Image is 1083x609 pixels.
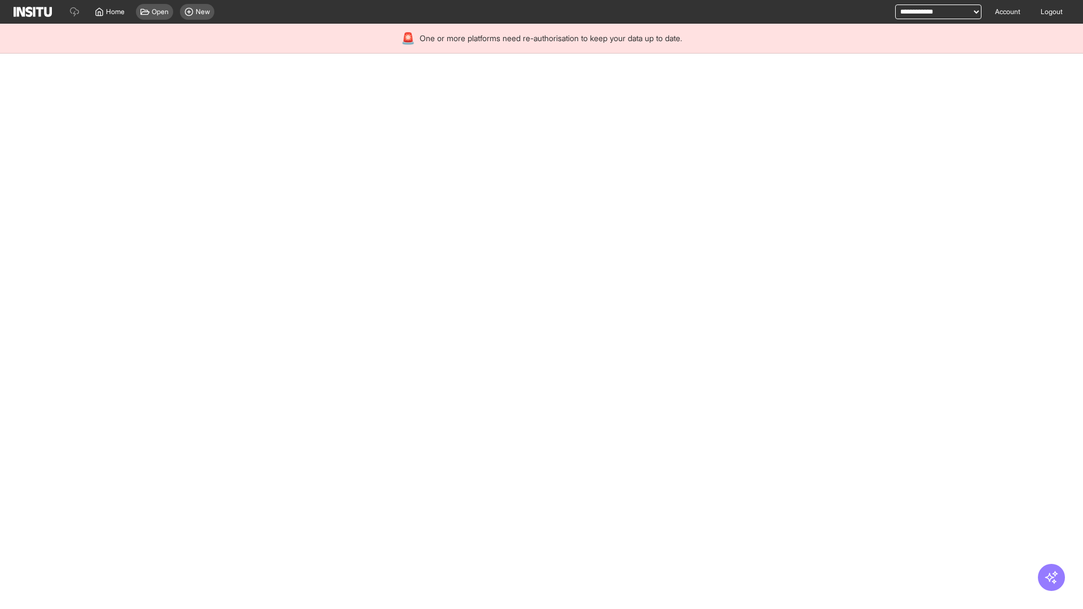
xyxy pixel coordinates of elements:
[196,7,210,16] span: New
[14,7,52,17] img: Logo
[420,33,682,44] span: One or more platforms need re-authorisation to keep your data up to date.
[152,7,169,16] span: Open
[106,7,125,16] span: Home
[401,30,415,46] div: 🚨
